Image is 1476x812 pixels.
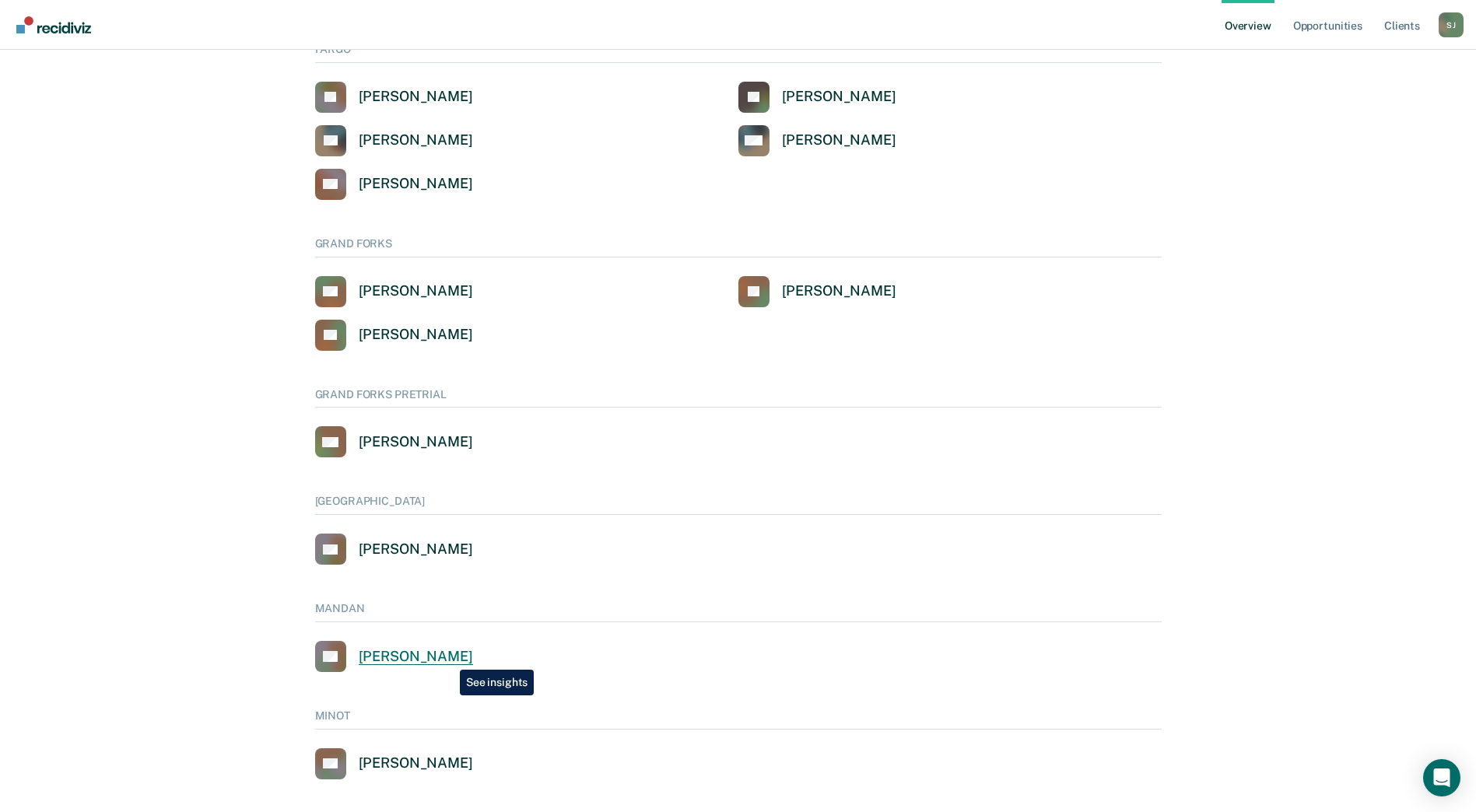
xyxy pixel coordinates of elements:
[315,320,473,351] a: [PERSON_NAME]
[315,125,473,156] a: [PERSON_NAME]
[315,495,1162,515] div: [GEOGRAPHIC_DATA]
[315,426,473,457] a: [PERSON_NAME]
[359,326,473,344] div: [PERSON_NAME]
[359,541,473,558] div: [PERSON_NAME]
[359,433,473,451] div: [PERSON_NAME]
[16,16,91,33] img: Recidiviz
[315,748,473,779] a: [PERSON_NAME]
[738,82,896,113] a: [PERSON_NAME]
[315,276,473,307] a: [PERSON_NAME]
[782,88,896,106] div: [PERSON_NAME]
[359,88,473,106] div: [PERSON_NAME]
[315,641,473,672] a: [PERSON_NAME]
[315,602,1162,622] div: MANDAN
[359,754,473,772] div: [PERSON_NAME]
[738,125,896,156] a: [PERSON_NAME]
[315,388,1162,408] div: GRAND FORKS PRETRIAL
[315,237,1162,257] div: GRAND FORKS
[359,648,473,666] div: [PERSON_NAME]
[359,282,473,300] div: [PERSON_NAME]
[1439,12,1464,37] button: Profile dropdown button
[359,131,473,149] div: [PERSON_NAME]
[738,276,896,307] a: [PERSON_NAME]
[359,175,473,193] div: [PERSON_NAME]
[315,534,473,565] a: [PERSON_NAME]
[315,709,1162,730] div: MINOT
[315,82,473,113] a: [PERSON_NAME]
[782,131,896,149] div: [PERSON_NAME]
[1439,12,1464,37] div: S J
[315,169,473,200] a: [PERSON_NAME]
[1423,759,1460,796] div: Open Intercom Messenger
[782,282,896,300] div: [PERSON_NAME]
[315,43,1162,63] div: FARGO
